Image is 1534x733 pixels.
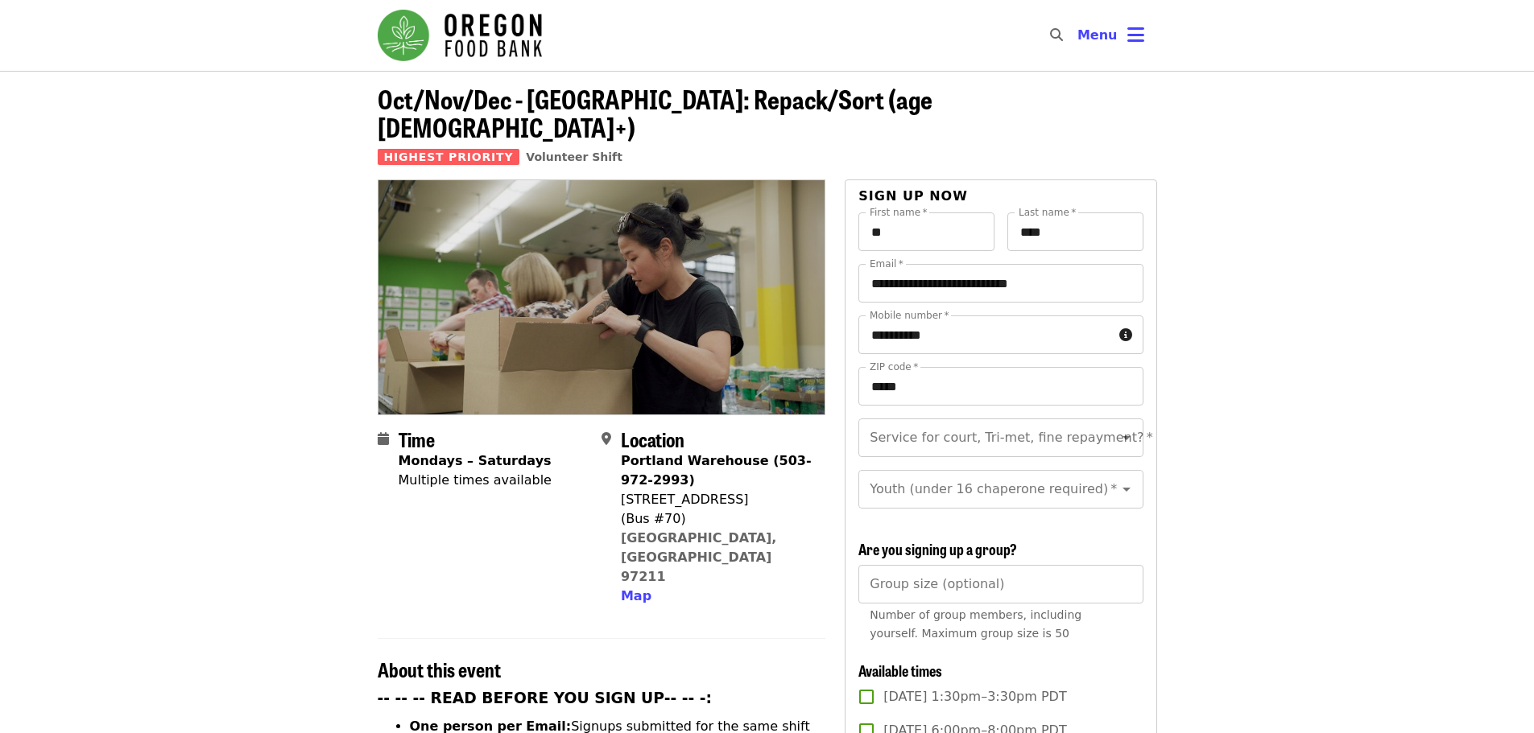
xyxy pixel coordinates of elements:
[621,425,684,453] span: Location
[858,565,1143,603] input: [object Object]
[858,660,942,681] span: Available times
[870,311,949,320] label: Mobile number
[378,180,825,414] img: Oct/Nov/Dec - Portland: Repack/Sort (age 8+) organized by Oregon Food Bank
[1007,212,1143,251] input: Last name
[858,188,968,204] span: Sign up now
[1050,27,1063,43] i: search icon
[883,687,1066,706] span: [DATE] 1:30pm–3:30pm PDT
[399,471,552,490] div: Multiple times available
[621,509,812,529] div: (Bus #70)
[378,80,932,146] span: Oct/Nov/Dec - [GEOGRAPHIC_DATA]: Repack/Sort (age [DEMOGRAPHIC_DATA]+)
[621,490,812,509] div: [STREET_ADDRESS]
[858,264,1143,303] input: Email
[1065,16,1157,55] button: Toggle account menu
[378,655,501,683] span: About this event
[858,367,1143,406] input: ZIP code
[1115,478,1138,500] button: Open
[858,212,994,251] input: First name
[1119,327,1132,343] i: circle-info icon
[621,530,777,584] a: [GEOGRAPHIC_DATA], [GEOGRAPHIC_DATA] 97211
[378,10,542,61] img: Oregon Food Bank - Home
[399,453,552,468] strong: Mondays – Saturdays
[858,315,1112,354] input: Mobile number
[870,608,1081,640] span: Number of group members, including yourself. Maximum group size is 50
[858,538,1017,559] span: Are you signing up a group?
[1077,27,1118,43] span: Menu
[378,431,389,447] i: calendar icon
[870,259,903,269] label: Email
[1115,426,1138,449] button: Open
[378,149,520,165] span: Highest Priority
[602,431,611,447] i: map-marker-alt icon
[1127,23,1144,47] i: bars icon
[1073,16,1085,55] input: Search
[621,453,812,488] strong: Portland Warehouse (503-972-2993)
[870,362,918,372] label: ZIP code
[378,690,713,706] strong: -- -- -- READ BEFORE YOU SIGN UP-- -- -:
[1019,208,1076,217] label: Last name
[526,150,622,163] a: Volunteer Shift
[621,588,651,603] span: Map
[621,587,651,606] button: Map
[399,425,435,453] span: Time
[870,208,928,217] label: First name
